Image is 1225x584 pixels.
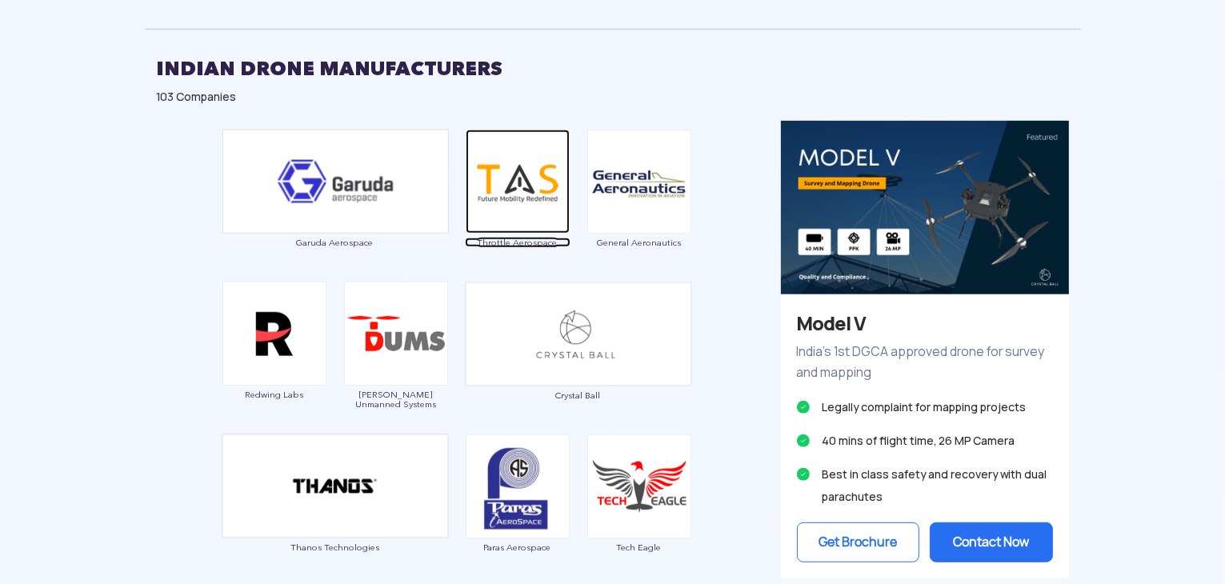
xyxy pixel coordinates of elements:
[222,434,449,538] img: ic_thanos_double.png
[222,390,327,399] span: Redwing Labs
[157,89,1069,105] div: 103 Companies
[586,478,692,552] a: Tech Eagle
[465,326,692,400] a: Crystal Ball
[222,282,326,386] img: ic_redwinglabs.png
[343,390,449,409] span: [PERSON_NAME] Unmanned Systems
[343,326,449,409] a: [PERSON_NAME] Unmanned Systems
[586,173,692,246] a: General Aeronautics
[465,478,570,552] a: Paras Aerospace
[797,396,1053,418] li: Legally complaint for mapping projects
[930,522,1053,562] button: Contact Now
[797,430,1053,452] li: 40 mins of flight time, 26 MP Camera
[222,326,327,399] a: Redwing Labs
[465,542,570,552] span: Paras Aerospace
[587,434,691,538] img: ic_techeagle.png
[781,121,1069,294] img: bg_eco_crystal.png
[797,522,920,562] button: Get Brochure
[222,542,449,552] span: Thanos Technologies
[466,130,570,234] img: ic_throttle.png
[586,542,692,552] span: Tech Eagle
[465,173,570,246] a: Throttle Aerospace
[465,238,570,247] span: Throttle Aerospace
[344,282,448,386] img: ic_daksha.png
[222,478,449,553] a: Thanos Technologies
[157,49,1069,89] h2: INDIAN DRONE MANUFACTURERS
[586,238,692,247] span: General Aeronautics
[222,129,449,234] img: ic_garuda_eco.png
[222,173,449,247] a: Garuda Aerospace
[797,342,1053,383] p: India’s 1st DGCA approved drone for survey and mapping
[466,434,570,538] img: ic_paras.png
[465,390,692,400] span: Crystal Ball
[222,238,449,247] span: Garuda Aerospace
[587,130,691,234] img: ic_general.png
[797,463,1053,508] li: Best in class safety and recovery with dual parachutes
[797,310,1053,338] h3: Model V
[465,282,692,386] img: ic_crystalball_double.png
